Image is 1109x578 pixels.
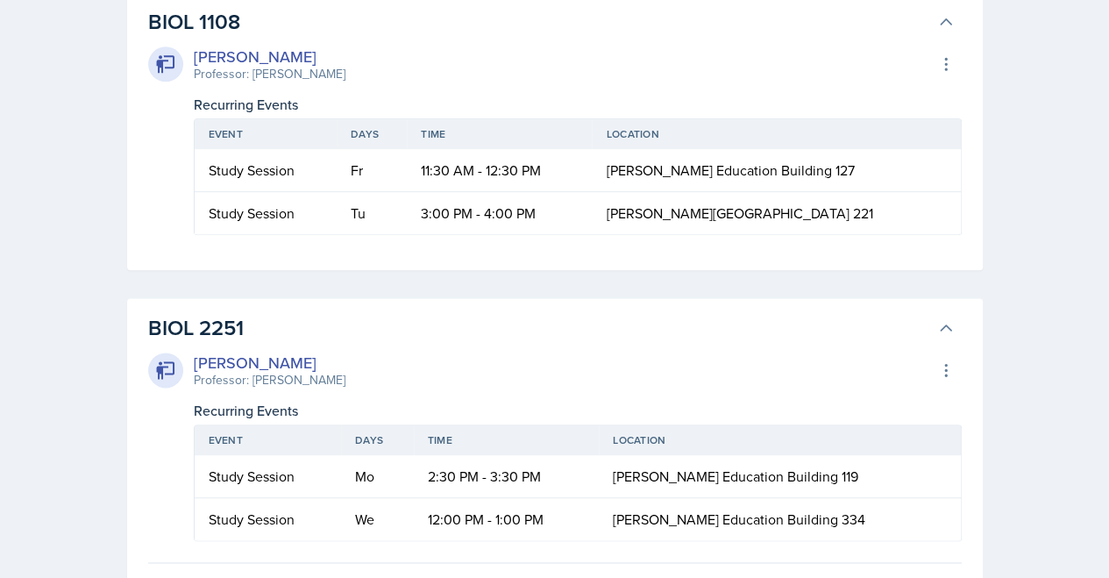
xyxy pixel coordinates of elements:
[194,45,345,68] div: [PERSON_NAME]
[407,149,592,192] td: 11:30 AM - 12:30 PM
[407,119,592,149] th: Time
[341,455,414,498] td: Mo
[194,371,345,389] div: Professor: [PERSON_NAME]
[599,425,960,455] th: Location
[337,119,407,149] th: Days
[209,160,323,181] div: Study Session
[145,309,958,347] button: BIOL 2251
[341,498,414,540] td: We
[148,6,930,38] h3: BIOL 1108
[194,400,962,421] div: Recurring Events
[209,203,323,224] div: Study Session
[414,455,599,498] td: 2:30 PM - 3:30 PM
[209,509,328,530] div: Study Session
[613,510,865,529] span: [PERSON_NAME] Education Building 334
[592,119,960,149] th: Location
[148,312,930,344] h3: BIOL 2251
[414,425,599,455] th: Time
[194,94,962,115] div: Recurring Events
[194,351,345,375] div: [PERSON_NAME]
[613,467,858,486] span: [PERSON_NAME] Education Building 119
[337,149,407,192] td: Fr
[414,498,599,540] td: 12:00 PM - 1:00 PM
[145,3,958,41] button: BIOL 1108
[341,425,414,455] th: Days
[337,192,407,234] td: Tu
[606,203,872,223] span: [PERSON_NAME][GEOGRAPHIC_DATA] 221
[195,119,337,149] th: Event
[407,192,592,234] td: 3:00 PM - 4:00 PM
[606,161,854,180] span: [PERSON_NAME] Education Building 127
[209,466,328,487] div: Study Session
[194,65,345,83] div: Professor: [PERSON_NAME]
[195,425,342,455] th: Event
